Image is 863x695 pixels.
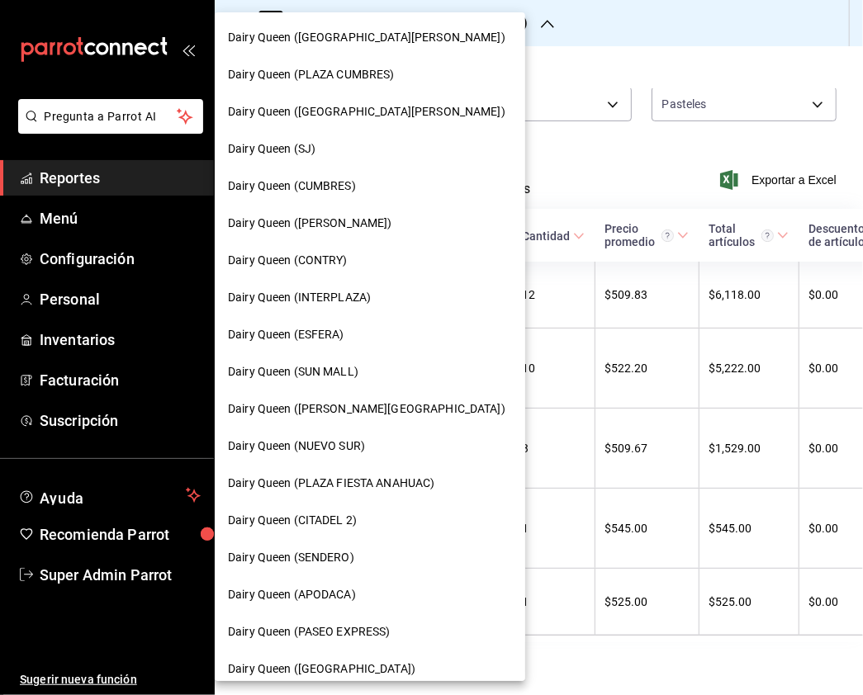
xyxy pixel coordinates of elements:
[228,252,348,269] span: Dairy Queen (CONTRY)
[215,428,525,465] div: Dairy Queen (NUEVO SUR)
[228,549,354,566] span: Dairy Queen (SENDERO)
[228,475,434,492] span: Dairy Queen (PLAZA FIESTA ANAHUAC)
[215,576,525,613] div: Dairy Queen (APODACA)
[228,289,371,306] span: Dairy Queen (INTERPLAZA)
[228,400,505,418] span: Dairy Queen ([PERSON_NAME][GEOGRAPHIC_DATA])
[228,177,356,195] span: Dairy Queen (CUMBRES)
[215,168,525,205] div: Dairy Queen (CUMBRES)
[215,390,525,428] div: Dairy Queen ([PERSON_NAME][GEOGRAPHIC_DATA])
[228,29,505,46] span: Dairy Queen ([GEOGRAPHIC_DATA][PERSON_NAME])
[215,19,525,56] div: Dairy Queen ([GEOGRAPHIC_DATA][PERSON_NAME])
[228,437,365,455] span: Dairy Queen (NUEVO SUR)
[228,215,392,232] span: Dairy Queen ([PERSON_NAME])
[215,650,525,688] div: Dairy Queen ([GEOGRAPHIC_DATA])
[215,353,525,390] div: Dairy Queen (SUN MALL)
[215,316,525,353] div: Dairy Queen (ESFERA)
[228,660,415,678] span: Dairy Queen ([GEOGRAPHIC_DATA])
[215,242,525,279] div: Dairy Queen (CONTRY)
[215,502,525,539] div: Dairy Queen (CITADEL 2)
[228,326,344,343] span: Dairy Queen (ESFERA)
[215,539,525,576] div: Dairy Queen (SENDERO)
[228,623,391,641] span: Dairy Queen (PASEO EXPRESS)
[228,103,505,121] span: Dairy Queen ([GEOGRAPHIC_DATA][PERSON_NAME])
[228,66,395,83] span: Dairy Queen (PLAZA CUMBRES)
[228,140,315,158] span: Dairy Queen (SJ)
[215,205,525,242] div: Dairy Queen ([PERSON_NAME])
[228,586,356,603] span: Dairy Queen (APODACA)
[215,93,525,130] div: Dairy Queen ([GEOGRAPHIC_DATA][PERSON_NAME])
[215,130,525,168] div: Dairy Queen (SJ)
[228,363,358,381] span: Dairy Queen (SUN MALL)
[215,613,525,650] div: Dairy Queen (PASEO EXPRESS)
[215,465,525,502] div: Dairy Queen (PLAZA FIESTA ANAHUAC)
[215,279,525,316] div: Dairy Queen (INTERPLAZA)
[215,56,525,93] div: Dairy Queen (PLAZA CUMBRES)
[228,512,357,529] span: Dairy Queen (CITADEL 2)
